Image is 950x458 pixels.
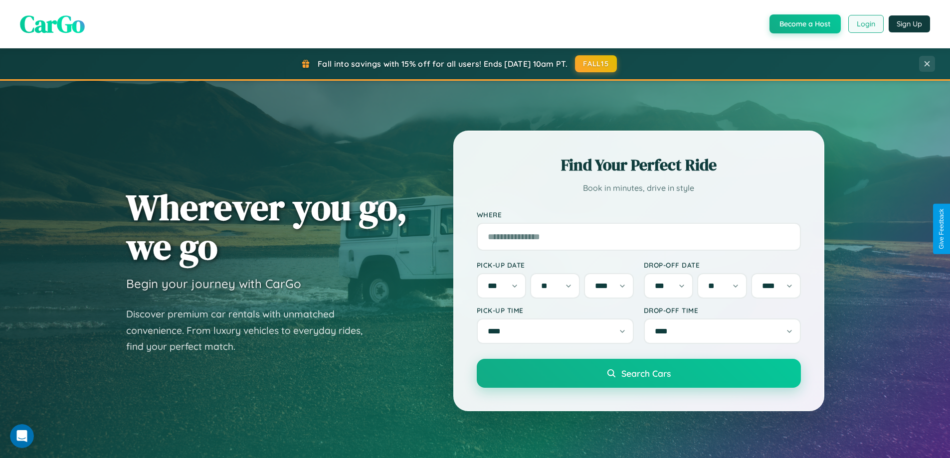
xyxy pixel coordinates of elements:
label: Pick-up Date [477,261,634,269]
label: Drop-off Time [644,306,801,314]
div: Give Feedback [938,209,945,249]
p: Discover premium car rentals with unmatched convenience. From luxury vehicles to everyday rides, ... [126,306,376,355]
iframe: Intercom live chat [10,424,34,448]
h1: Wherever you go, we go [126,187,407,266]
label: Pick-up Time [477,306,634,314]
button: FALL15 [575,55,617,72]
h3: Begin your journey with CarGo [126,276,301,291]
span: CarGo [20,7,85,40]
span: Search Cars [621,368,671,379]
button: Become a Host [769,14,841,33]
span: Fall into savings with 15% off for all users! Ends [DATE] 10am PT. [318,59,568,69]
h2: Find Your Perfect Ride [477,154,801,176]
button: Search Cars [477,359,801,388]
label: Drop-off Date [644,261,801,269]
p: Book in minutes, drive in style [477,181,801,195]
label: Where [477,210,801,219]
button: Login [848,15,884,33]
button: Sign Up [889,15,930,32]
